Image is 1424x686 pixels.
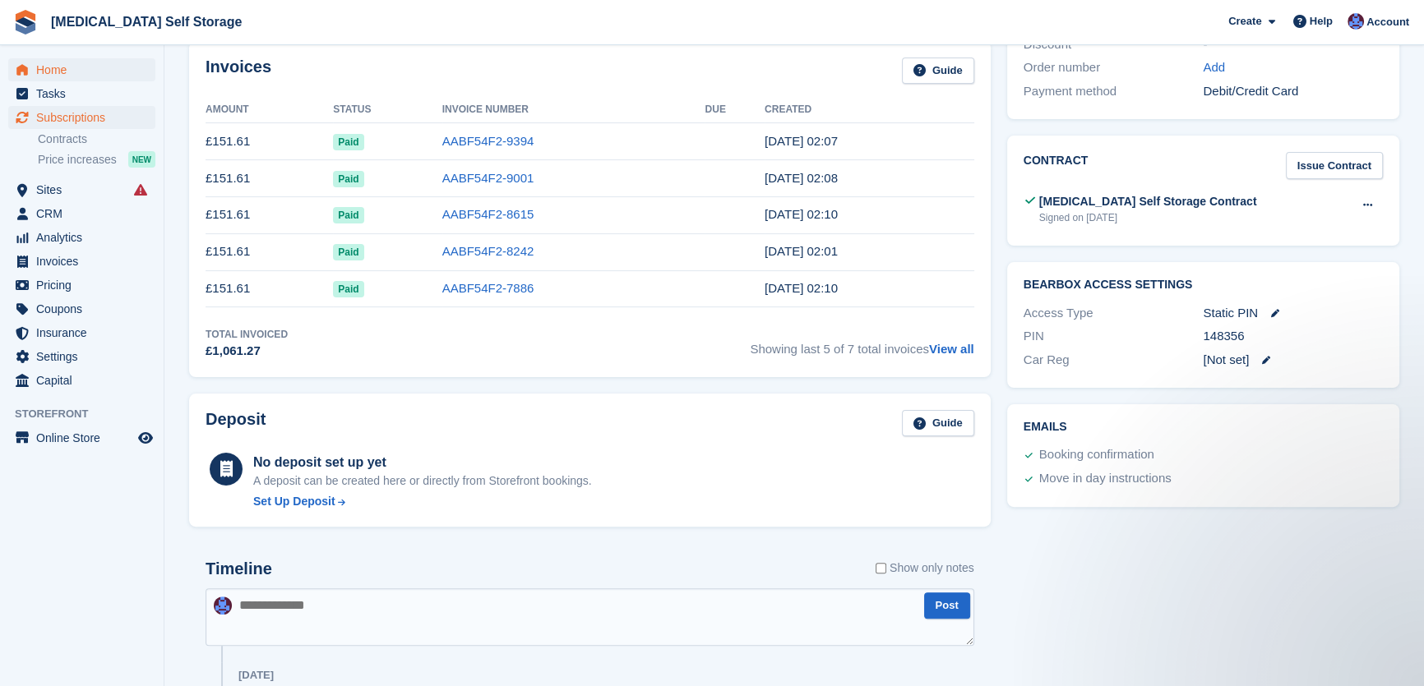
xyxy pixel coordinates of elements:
img: Helen Walker [1348,13,1364,30]
span: Invoices [36,250,135,273]
span: Paid [333,134,363,150]
td: £151.61 [206,270,333,307]
a: Set Up Deposit [253,493,592,510]
a: menu [8,250,155,273]
span: Paid [333,244,363,260]
div: Car Reg [1024,351,1204,370]
a: Add [1203,58,1225,77]
time: 2025-09-01 01:07:39 UTC [765,134,838,148]
span: Coupons [36,297,135,320]
a: menu [8,82,155,105]
h2: BearBox Access Settings [1024,279,1383,292]
td: £151.61 [206,196,333,233]
time: 2025-06-01 01:01:33 UTC [765,244,838,258]
a: AABF54F2-9394 [442,134,534,148]
p: A deposit can be created here or directly from Storefront bookings. [253,472,592,490]
div: Debit/Credit Card [1203,82,1383,101]
th: Status [333,97,442,123]
div: [DATE] [238,669,274,682]
span: Paid [333,207,363,223]
time: 2025-05-01 01:10:11 UTC [765,281,838,295]
a: menu [8,202,155,225]
span: Capital [36,369,135,392]
span: Paid [333,281,363,297]
time: 2025-07-01 01:10:02 UTC [765,207,838,221]
a: menu [8,274,155,297]
a: Guide [902,410,974,437]
a: menu [8,226,155,249]
span: Insurance [36,321,135,344]
a: menu [8,426,155,449]
span: CRM [36,202,135,225]
a: menu [8,106,155,129]
th: Invoice Number [442,97,705,123]
th: Amount [206,97,333,123]
span: Analytics [36,226,135,249]
a: menu [8,321,155,344]
a: Contracts [38,131,155,147]
div: Order number [1024,58,1204,77]
div: Set Up Deposit [253,493,335,510]
div: 148356 [1203,327,1383,346]
a: Issue Contract [1286,152,1383,179]
div: Discount [1024,35,1204,54]
time: 2025-08-01 01:08:40 UTC [765,171,838,185]
div: No deposit set up yet [253,453,592,472]
div: Signed on [DATE] [1039,210,1257,225]
a: menu [8,178,155,201]
div: NEW [128,151,155,168]
h2: Invoices [206,58,271,85]
div: [MEDICAL_DATA] Self Storage Contract [1039,193,1257,210]
span: Settings [36,345,135,368]
th: Due [705,97,765,123]
span: Account [1366,14,1409,30]
h2: Contract [1024,152,1089,179]
i: Smart entry sync failures have occurred [134,183,147,196]
span: Home [36,58,135,81]
h2: Deposit [206,410,266,437]
a: AABF54F2-8615 [442,207,534,221]
span: Paid [333,171,363,187]
div: Move in day instructions [1039,469,1172,489]
div: - [1203,35,1383,54]
span: Online Store [36,426,135,449]
span: Sites [36,178,135,201]
a: AABF54F2-8242 [442,244,534,258]
div: Static PIN [1203,304,1383,323]
span: Tasks [36,82,135,105]
div: Booking confirmation [1039,445,1154,465]
div: Access Type [1024,304,1204,323]
div: Payment method [1024,82,1204,101]
div: Total Invoiced [206,327,288,342]
a: [MEDICAL_DATA] Self Storage [44,8,248,35]
a: AABF54F2-7886 [442,281,534,295]
a: menu [8,369,155,392]
h2: Timeline [206,559,272,578]
a: AABF54F2-9001 [442,171,534,185]
input: Show only notes [876,559,886,577]
a: menu [8,345,155,368]
span: Subscriptions [36,106,135,129]
div: [Not set] [1203,351,1383,370]
div: PIN [1024,327,1204,346]
a: Price increases NEW [38,150,155,168]
img: stora-icon-8386f47178a22dfd0bd8f6a31ec36ba5ce8667c1dd55bd0f319d3a0aa187defe.svg [13,10,38,35]
a: View all [929,342,974,356]
span: Create [1228,13,1261,30]
button: Post [924,592,970,619]
h2: Emails [1024,421,1383,434]
label: Show only notes [876,559,974,577]
a: Preview store [136,428,155,448]
span: Pricing [36,274,135,297]
div: £1,061.27 [206,342,288,361]
img: Helen Walker [214,596,232,615]
a: menu [8,297,155,320]
a: Guide [902,58,974,85]
td: £151.61 [206,233,333,270]
td: £151.61 [206,123,333,160]
td: £151.61 [206,160,333,197]
span: Price increases [38,152,117,168]
span: Help [1310,13,1333,30]
th: Created [765,97,974,123]
span: Storefront [15,406,164,422]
